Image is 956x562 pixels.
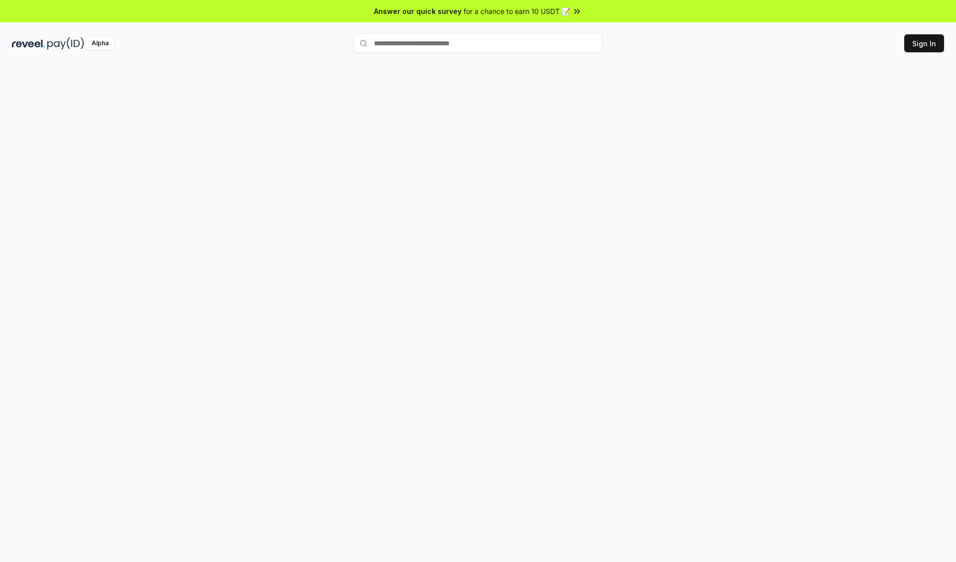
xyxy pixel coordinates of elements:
img: reveel_dark [12,37,45,50]
span: Answer our quick survey [374,6,462,16]
div: Alpha [86,37,114,50]
img: pay_id [47,37,84,50]
button: Sign In [904,34,944,52]
span: for a chance to earn 10 USDT 📝 [464,6,570,16]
